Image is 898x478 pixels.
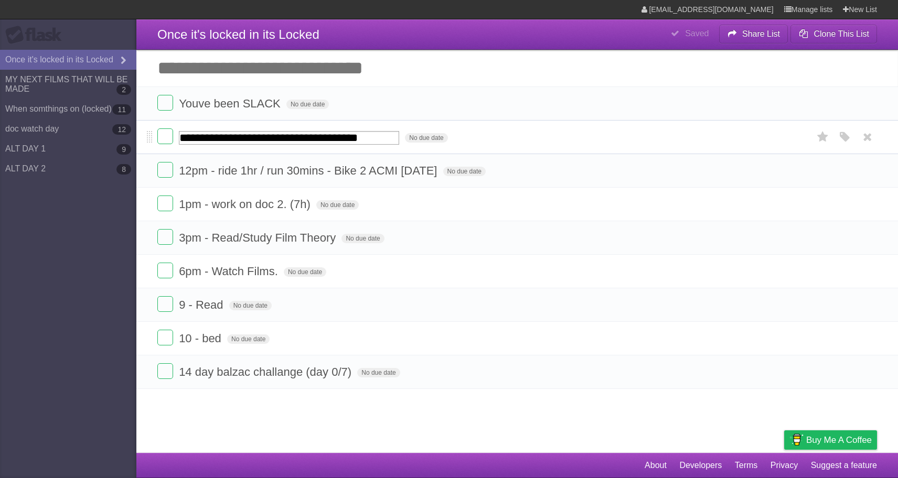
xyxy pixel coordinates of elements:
label: Star task [813,128,833,146]
b: 9 [116,144,131,155]
b: Clone This List [814,29,869,38]
label: Done [157,263,173,278]
span: No due date [316,200,359,210]
label: Done [157,296,173,312]
a: Buy me a coffee [784,430,877,450]
label: Done [157,162,173,178]
button: Clone This List [790,25,877,44]
span: 10 - bed [179,332,224,345]
span: No due date [443,167,486,176]
span: No due date [284,267,326,277]
b: 2 [116,84,131,95]
span: 12pm - ride 1hr / run 30mins - Bike 2 ACMI [DATE] [179,164,440,177]
span: No due date [227,334,270,344]
label: Done [157,330,173,345]
div: Flask [5,26,68,45]
span: 14 day balzac challange (day 0/7) [179,365,354,378]
span: 9 - Read [179,298,226,311]
span: No due date [405,133,447,143]
span: No due date [229,301,272,310]
label: Done [157,195,173,211]
span: No due date [357,368,400,377]
a: Suggest a feature [811,455,877,475]
label: Done [157,363,173,379]
span: No due date [341,234,384,243]
b: 12 [112,124,131,135]
label: Done [157,95,173,111]
span: 1pm - work on doc 2. (7h) [179,198,313,211]
span: Buy me a coffee [806,431,872,449]
b: 8 [116,164,131,175]
label: Done [157,128,173,144]
b: Share List [742,29,780,38]
a: Terms [735,455,758,475]
span: No due date [286,100,329,109]
span: 6pm - Watch Films. [179,265,281,278]
span: Once it's locked in its Locked [157,27,319,41]
b: Saved [685,29,709,38]
label: Done [157,229,173,245]
button: Share List [719,25,788,44]
a: About [645,455,667,475]
a: Privacy [771,455,798,475]
a: Developers [679,455,722,475]
b: 11 [112,104,131,115]
img: Buy me a coffee [789,431,804,449]
span: Youve been SLACK [179,97,283,110]
span: 3pm - Read/Study Film Theory [179,231,338,244]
